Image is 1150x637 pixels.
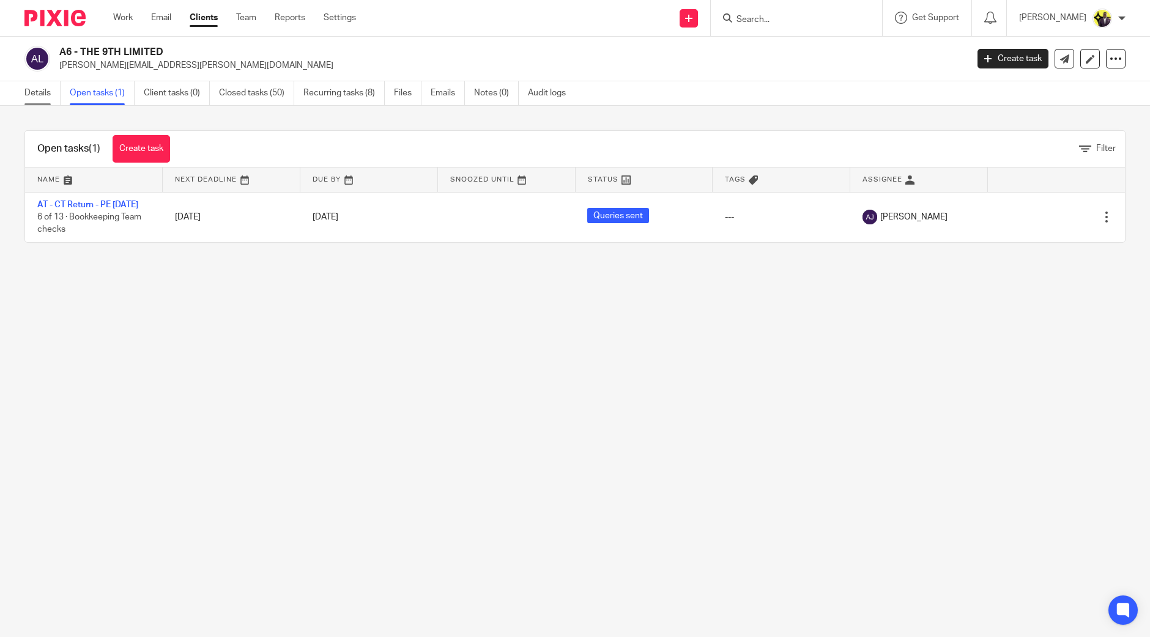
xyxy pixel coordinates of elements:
a: Files [394,81,421,105]
a: Client tasks (0) [144,81,210,105]
a: Notes (0) [474,81,519,105]
input: Search [735,15,845,26]
a: Audit logs [528,81,575,105]
a: Settings [324,12,356,24]
img: svg%3E [862,210,877,224]
a: Closed tasks (50) [219,81,294,105]
a: Team [236,12,256,24]
span: Queries sent [587,208,649,223]
a: Details [24,81,61,105]
span: 6 of 13 · Bookkeeping Team checks [37,213,141,234]
a: Email [151,12,171,24]
a: Clients [190,12,218,24]
span: Snoozed Until [450,176,514,183]
a: Create task [977,49,1048,68]
span: Get Support [912,13,959,22]
a: Emails [431,81,465,105]
span: Tags [725,176,746,183]
a: Recurring tasks (8) [303,81,385,105]
h1: Open tasks [37,142,100,155]
td: [DATE] [163,192,300,242]
a: Work [113,12,133,24]
span: [DATE] [313,213,338,221]
span: Filter [1096,144,1116,153]
a: AT - CT Return - PE [DATE] [37,201,138,209]
span: [PERSON_NAME] [880,211,948,223]
div: --- [725,211,838,223]
a: Create task [113,135,170,163]
p: [PERSON_NAME] [1019,12,1086,24]
h2: A6 - THE 9TH LIMITED [59,46,779,59]
span: Status [588,176,618,183]
a: Reports [275,12,305,24]
img: svg%3E [24,46,50,72]
img: Yemi-Starbridge.jpg [1092,9,1112,28]
p: [PERSON_NAME][EMAIL_ADDRESS][PERSON_NAME][DOMAIN_NAME] [59,59,959,72]
span: (1) [89,144,100,153]
img: Pixie [24,10,86,26]
a: Open tasks (1) [70,81,135,105]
